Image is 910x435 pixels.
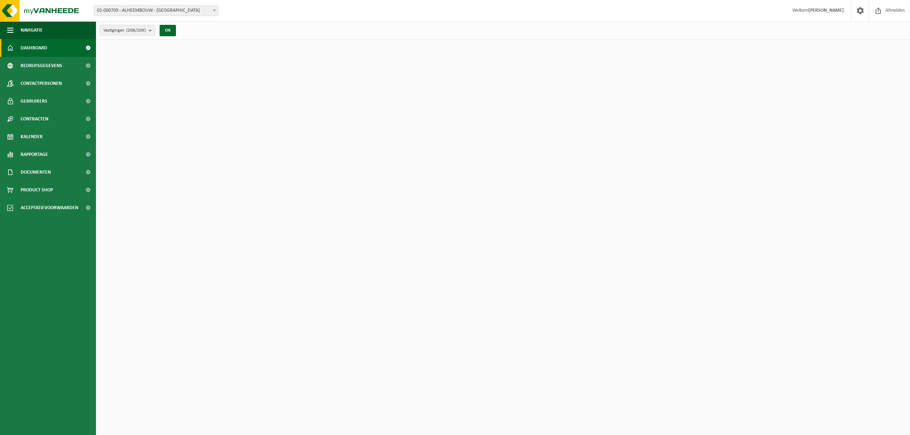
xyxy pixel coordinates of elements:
span: Acceptatievoorwaarden [21,199,78,217]
span: Contactpersonen [21,75,62,92]
span: Rapportage [21,146,48,163]
span: 01-000709 - ALHEEMBOUW - OOSTNIEUWKERKE [94,5,218,16]
span: Documenten [21,163,51,181]
span: Product Shop [21,181,53,199]
span: Contracten [21,110,48,128]
span: Kalender [21,128,43,146]
span: 01-000709 - ALHEEMBOUW - OOSTNIEUWKERKE [94,6,218,16]
button: Vestigingen(208/209) [100,25,155,36]
count: (208/209) [126,28,146,33]
strong: [PERSON_NAME] [808,8,844,13]
span: Bedrijfsgegevens [21,57,62,75]
span: Vestigingen [103,25,146,36]
span: Dashboard [21,39,47,57]
button: OK [160,25,176,36]
span: Navigatie [21,21,43,39]
span: Gebruikers [21,92,47,110]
